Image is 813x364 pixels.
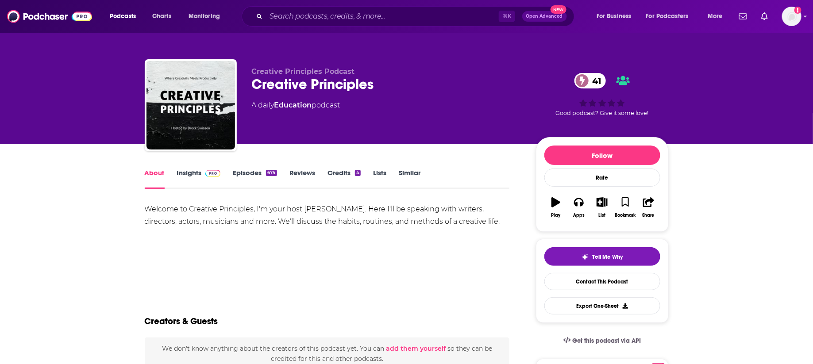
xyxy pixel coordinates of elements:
a: Episodes675 [233,169,277,189]
button: Apps [567,192,590,223]
a: Contact This Podcast [544,273,660,290]
div: Search podcasts, credits, & more... [250,6,583,27]
svg: Add a profile image [794,7,801,14]
span: Get this podcast via API [572,337,641,345]
input: Search podcasts, credits, & more... [266,9,499,23]
button: Show profile menu [782,7,801,26]
button: open menu [701,9,734,23]
a: Charts [146,9,177,23]
div: Apps [573,213,585,218]
a: InsightsPodchaser Pro [177,169,221,189]
div: 675 [266,170,277,176]
button: open menu [104,9,147,23]
a: Show notifications dropdown [758,9,771,24]
span: Creative Principles Podcast [252,67,355,76]
button: open menu [590,9,643,23]
img: Creative Principles [146,61,235,149]
span: Tell Me Why [592,253,623,261]
button: List [590,192,613,223]
a: Similar [399,169,420,189]
div: A daily podcast [252,100,340,111]
span: 41 [583,73,606,88]
div: 4 [355,170,361,176]
a: Reviews [289,169,315,189]
a: About [145,169,165,189]
span: For Business [597,10,632,23]
button: tell me why sparkleTell Me Why [544,247,660,266]
div: Rate [544,169,660,187]
span: Logged in as shubbardidpr [782,7,801,26]
button: Open AdvancedNew [522,11,567,22]
span: Monitoring [189,10,220,23]
button: open menu [182,9,231,23]
a: Get this podcast via API [556,330,648,352]
button: Share [637,192,660,223]
span: Charts [152,10,171,23]
button: open menu [640,9,701,23]
span: For Podcasters [646,10,689,23]
img: Podchaser Pro [205,170,221,177]
span: Open Advanced [526,14,563,19]
img: User Profile [782,7,801,26]
a: Lists [373,169,386,189]
div: Share [643,213,655,218]
button: Follow [544,146,660,165]
a: Credits4 [328,169,361,189]
span: Good podcast? Give it some love! [556,110,649,116]
h2: Creators & Guests [145,316,218,327]
a: Show notifications dropdown [736,9,751,24]
div: Bookmark [615,213,636,218]
span: New [551,5,566,14]
button: add them yourself [386,345,446,352]
div: List [599,213,606,218]
button: Bookmark [614,192,637,223]
span: Podcasts [110,10,136,23]
span: More [708,10,723,23]
div: Play [551,213,560,218]
span: ⌘ K [499,11,515,22]
a: 41 [574,73,606,88]
button: Play [544,192,567,223]
span: We don't know anything about the creators of this podcast yet . You can so they can be credited f... [162,345,492,362]
button: Export One-Sheet [544,297,660,314]
div: 41Good podcast? Give it some love! [536,67,669,122]
img: tell me why sparkle [582,253,589,261]
div: Welcome to Creative Principles, I'm your host [PERSON_NAME]. Here I'll be speaking with writers, ... [145,203,510,228]
img: Podchaser - Follow, Share and Rate Podcasts [7,8,92,25]
a: Education [274,101,312,109]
